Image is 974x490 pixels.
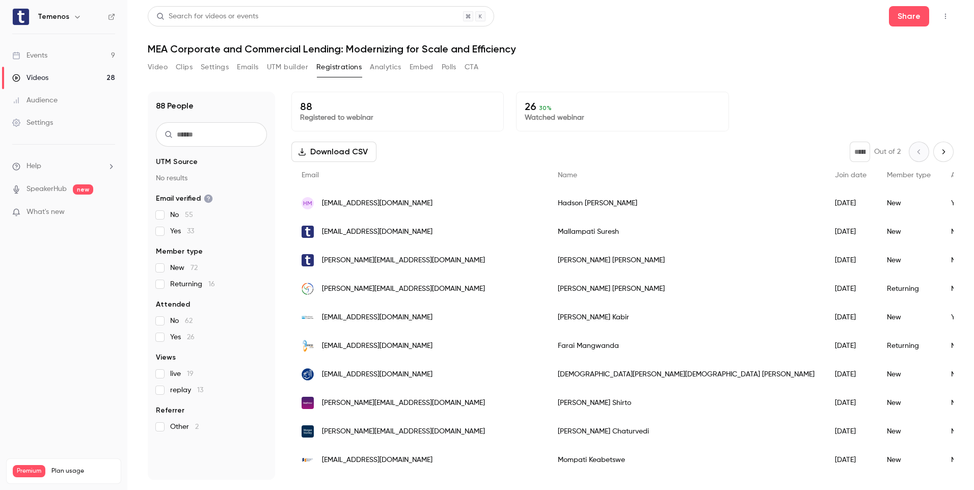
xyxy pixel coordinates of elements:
[302,254,314,266] img: temenos.com
[195,423,199,430] span: 2
[156,100,194,112] h1: 88 People
[26,161,41,172] span: Help
[302,454,314,466] img: bsb.bw
[322,312,432,323] span: [EMAIL_ADDRESS][DOMAIN_NAME]
[825,303,877,332] div: [DATE]
[825,417,877,446] div: [DATE]
[170,316,193,326] span: No
[12,118,53,128] div: Settings
[322,341,432,351] span: [EMAIL_ADDRESS][DOMAIN_NAME]
[825,389,877,417] div: [DATE]
[548,246,825,275] div: [PERSON_NAME] [PERSON_NAME]
[877,217,941,246] div: New
[548,417,825,446] div: [PERSON_NAME] Chaturvedi
[877,189,941,217] div: New
[410,59,434,75] button: Embed
[302,311,314,323] img: bahwancybertek.com
[156,173,267,183] p: No results
[51,467,115,475] span: Plan usage
[187,334,195,341] span: 26
[176,59,193,75] button: Clips
[170,385,203,395] span: replay
[302,425,314,438] img: morganstanley.com
[877,446,941,474] div: New
[156,300,190,310] span: Attended
[877,389,941,417] div: New
[548,275,825,303] div: [PERSON_NAME] [PERSON_NAME]
[267,59,308,75] button: UTM builder
[825,246,877,275] div: [DATE]
[300,100,495,113] p: 88
[156,405,184,416] span: Referrer
[191,264,198,271] span: 72
[322,227,432,237] span: [EMAIL_ADDRESS][DOMAIN_NAME]
[12,161,115,172] li: help-dropdown-opener
[148,43,954,55] h1: MEA Corporate and Commercial Lending: Modernizing for Scale and Efficiency
[465,59,478,75] button: CTA
[558,172,577,179] span: Name
[322,255,485,266] span: [PERSON_NAME][EMAIL_ADDRESS][DOMAIN_NAME]
[208,281,215,288] span: 16
[26,184,67,195] a: SpeakerHub
[300,113,495,123] p: Registered to webinar
[889,6,929,26] button: Share
[322,369,432,380] span: [EMAIL_ADDRESS][DOMAIN_NAME]
[38,12,69,22] h6: Temenos
[302,368,314,380] img: alnasaysolution.com
[303,199,312,208] span: HM
[825,275,877,303] div: [DATE]
[322,198,432,209] span: [EMAIL_ADDRESS][DOMAIN_NAME]
[548,189,825,217] div: Hadson [PERSON_NAME]
[170,210,193,220] span: No
[237,59,258,75] button: Emails
[302,172,319,179] span: Email
[933,142,954,162] button: Next page
[170,226,194,236] span: Yes
[73,184,93,195] span: new
[170,279,215,289] span: Returning
[548,360,825,389] div: [DEMOGRAPHIC_DATA][PERSON_NAME][DEMOGRAPHIC_DATA] [PERSON_NAME]
[877,275,941,303] div: Returning
[302,340,314,352] img: africodeconsult.com
[13,465,45,477] span: Premium
[156,157,267,432] section: facet-groups
[13,9,29,25] img: Temenos
[185,211,193,219] span: 55
[156,247,203,257] span: Member type
[370,59,401,75] button: Analytics
[825,217,877,246] div: [DATE]
[874,147,901,157] p: Out of 2
[835,172,867,179] span: Join date
[197,387,203,394] span: 13
[322,398,485,409] span: [PERSON_NAME][EMAIL_ADDRESS][DOMAIN_NAME]
[12,95,58,105] div: Audience
[302,283,314,295] img: yethi.in
[187,370,194,377] span: 19
[201,59,229,75] button: Settings
[156,352,176,363] span: Views
[825,446,877,474] div: [DATE]
[877,303,941,332] div: New
[825,332,877,360] div: [DATE]
[156,194,213,204] span: Email verified
[12,73,48,83] div: Videos
[156,11,258,22] div: Search for videos or events
[548,389,825,417] div: [PERSON_NAME] Shirto
[548,217,825,246] div: Mallampati Suresh
[937,8,954,24] button: Top Bar Actions
[539,104,552,112] span: 30 %
[291,142,376,162] button: Download CSV
[170,263,198,273] span: New
[548,446,825,474] div: Mompati Keabetswe
[148,59,168,75] button: Video
[877,417,941,446] div: New
[442,59,456,75] button: Polls
[26,207,65,217] span: What's new
[302,226,314,238] img: temenos.com
[825,360,877,389] div: [DATE]
[302,397,314,409] img: heathrow.com
[322,455,432,466] span: [EMAIL_ADDRESS][DOMAIN_NAME]
[548,303,825,332] div: [PERSON_NAME] Kabir
[170,332,195,342] span: Yes
[887,172,931,179] span: Member type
